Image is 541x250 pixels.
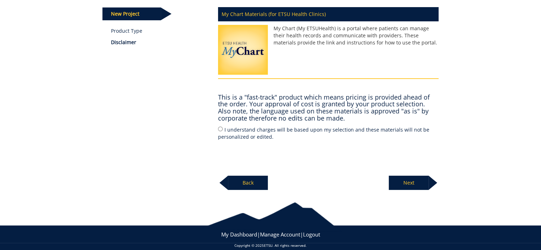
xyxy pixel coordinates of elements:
[218,7,439,21] p: My Chart Materials (for ETSU Health Clinics)
[218,127,223,131] input: I understand charges will be based upon my selection and these materials will not be personalized...
[218,25,268,78] img: MyChart
[221,231,257,238] a: My Dashboard
[102,7,161,20] p: New Project
[264,243,272,248] a: ETSU
[111,27,207,34] a: Product Type
[218,25,439,46] p: My Chart (My ETSUHealth) is a portal where patients can manage their health records and communica...
[303,231,320,238] a: Logout
[218,126,439,140] label: I understand charges will be based upon my selection and these materials will not be personalized...
[111,39,207,46] p: Disclaimer
[260,231,300,238] a: Manage Account
[228,176,268,190] p: Back
[389,176,429,190] p: Next
[218,94,439,122] h4: This is a "fast-track" product which means pricing is provided ahead of the order. Your approval ...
